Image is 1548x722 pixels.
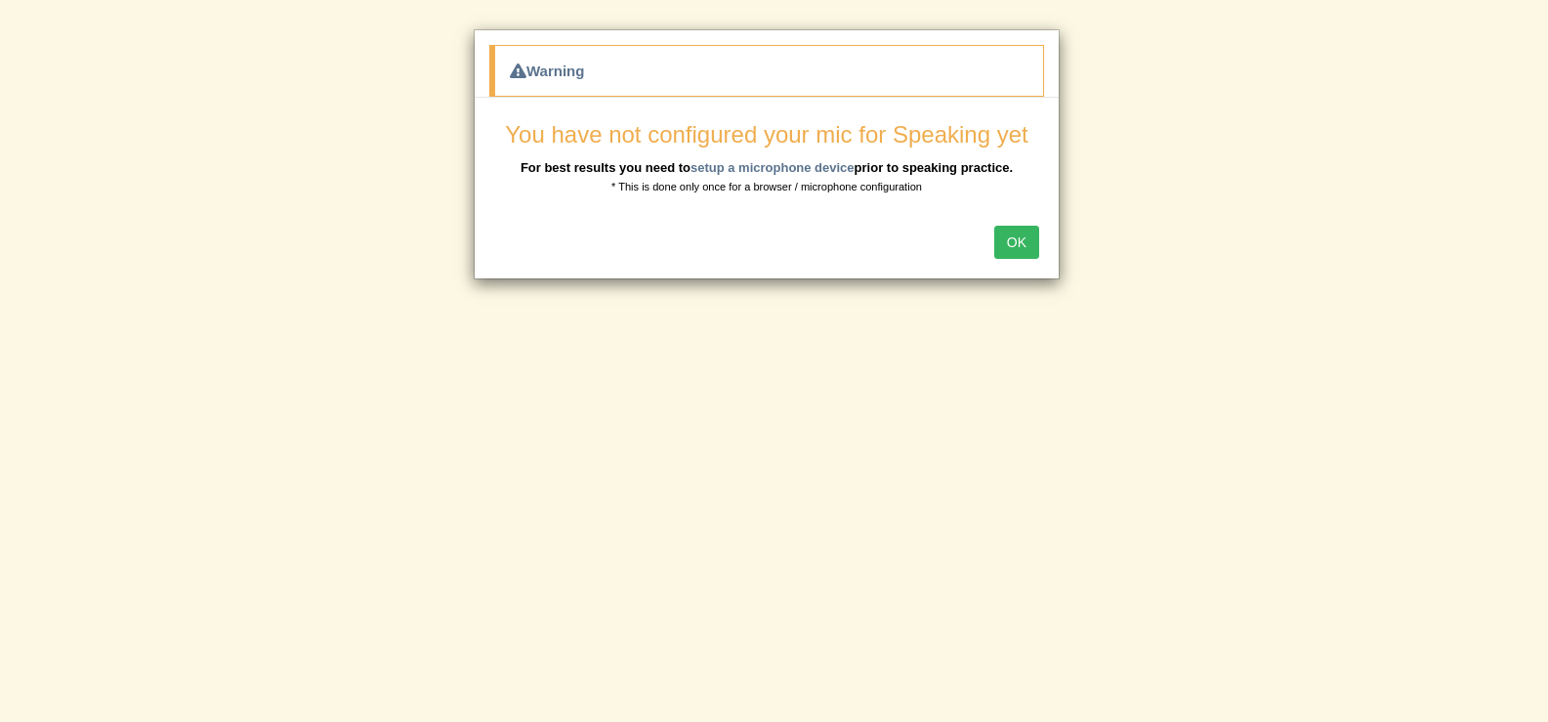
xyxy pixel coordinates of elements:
span: You have not configured your mic for Speaking yet [505,121,1027,148]
a: setup a microphone device [690,160,855,175]
div: Warning [489,45,1044,97]
b: For best results you need to prior to speaking practice. [521,160,1013,175]
button: OK [994,226,1039,259]
small: * This is done only once for a browser / microphone configuration [611,181,922,192]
